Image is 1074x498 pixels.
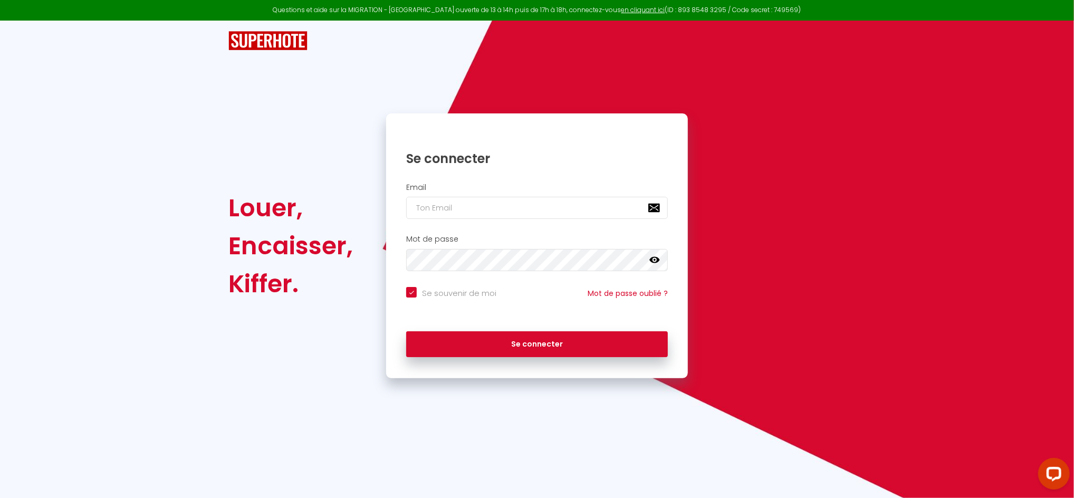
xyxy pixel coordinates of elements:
iframe: LiveChat chat widget [1030,454,1074,498]
img: SuperHote logo [228,31,308,51]
button: Se connecter [406,331,668,358]
a: en cliquant ici [621,5,665,14]
div: Kiffer. [228,265,353,303]
input: Ton Email [406,197,668,219]
div: Encaisser, [228,227,353,265]
div: Louer, [228,189,353,227]
a: Mot de passe oublié ? [588,288,668,299]
h2: Mot de passe [406,235,668,244]
h1: Se connecter [406,150,668,167]
h2: Email [406,183,668,192]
